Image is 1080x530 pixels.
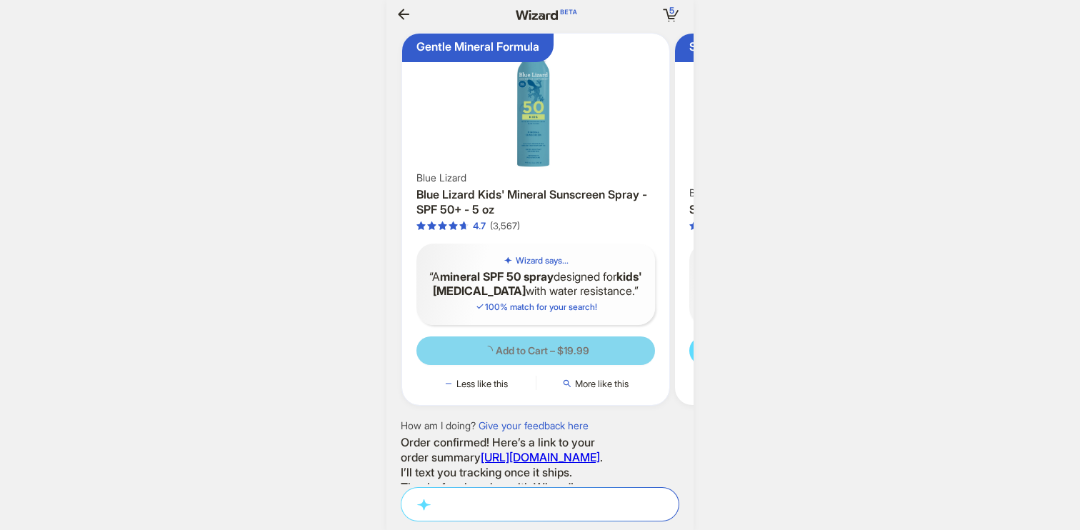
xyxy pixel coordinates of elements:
span: 100 % match for your search! [475,301,597,312]
span: star [689,221,699,231]
h3: Sheer Body Lotion SPF 50+ [689,202,928,217]
span: star [459,221,469,231]
span: 5 [669,5,674,16]
div: (3,567) [490,220,520,232]
button: Add to Cart – $19.99 [416,336,655,365]
div: 4.7 out of 5 stars [416,220,486,232]
span: star [416,221,426,231]
div: Gentle Mineral FormulaBlue Lizard Kids' Mineral Sunscreen Spray - SPF 50+ - 5 ozBlue LizardBlue L... [402,34,669,405]
a: [URL][DOMAIN_NAME] [481,450,600,464]
div: 4.7 out of 5 stars [689,220,759,232]
q: A designed for with water resistance. [428,269,644,299]
b: kids' [MEDICAL_DATA] [433,269,642,299]
span: star [438,221,447,231]
div: Order confirmed! Here’s a link to your order summary . I’ll text you tracking once it ships. Than... [401,435,615,494]
button: More like this [536,376,656,391]
span: Less like this [456,378,508,389]
span: loading [483,346,493,356]
span: Add to Cart – $19.99 [496,344,589,357]
img: Sheer Body Lotion SPF 50+ [681,39,936,186]
span: More like this [575,378,629,389]
span: BLUE LIZARD AUSTRALIAN SUNSCREEN [689,186,877,199]
div: 4.7 [473,220,486,232]
div: How am I doing? [401,419,589,432]
div: Gentle Mineral Formula [416,34,539,60]
span: star [449,221,458,231]
button: Less like this [416,376,536,391]
h5: Wizard says... [516,255,569,266]
span: star [427,221,436,231]
span: Blue Lizard [416,171,466,184]
a: Give your feedback here [479,419,589,431]
b: mineral SPF 50 spray [440,269,554,284]
div: Sheer Mineral Protection [689,34,820,60]
img: Blue Lizard Kids' Mineral Sunscreen Spray - SPF 50+ - 5 oz [408,39,664,171]
h3: Blue Lizard Kids' Mineral Sunscreen Spray - SPF 50+ - 5 oz [416,187,655,217]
